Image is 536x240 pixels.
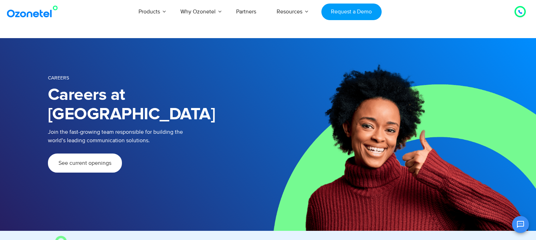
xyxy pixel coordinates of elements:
[48,75,69,81] span: Careers
[512,216,529,233] button: Open chat
[58,160,111,166] span: See current openings
[48,85,268,124] h1: Careers at [GEOGRAPHIC_DATA]
[48,154,122,173] a: See current openings
[48,128,258,145] p: Join the fast-growing team responsible for building the world’s leading communication solutions.
[321,4,382,20] a: Request a Demo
